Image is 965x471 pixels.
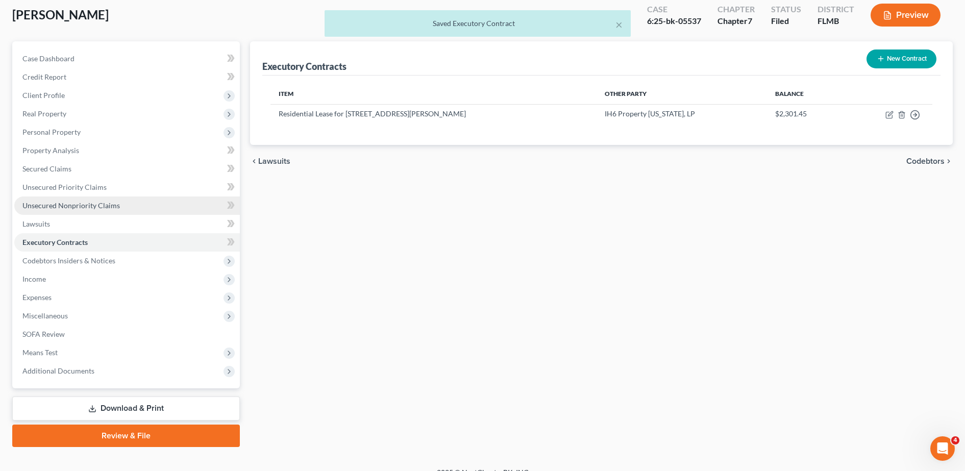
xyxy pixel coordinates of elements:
[22,311,68,320] span: Miscellaneous
[22,330,65,338] span: SOFA Review
[771,4,801,15] div: Status
[12,425,240,447] a: Review & File
[22,146,79,155] span: Property Analysis
[930,436,955,461] iframe: Intercom live chat
[597,84,768,104] th: Other Party
[333,18,623,29] div: Saved Executory Contract
[906,157,953,165] button: Codebtors chevron_right
[22,348,58,357] span: Means Test
[767,104,844,124] td: $2,301.45
[12,396,240,420] a: Download & Print
[270,84,597,104] th: Item
[22,275,46,283] span: Income
[14,68,240,86] a: Credit Report
[22,72,66,81] span: Credit Report
[14,325,240,343] a: SOFA Review
[767,84,844,104] th: Balance
[22,219,50,228] span: Lawsuits
[22,293,52,302] span: Expenses
[945,157,953,165] i: chevron_right
[951,436,959,444] span: 4
[258,157,290,165] span: Lawsuits
[597,104,768,124] td: IH6 Property [US_STATE], LP
[818,4,854,15] div: District
[906,157,945,165] span: Codebtors
[22,366,94,375] span: Additional Documents
[22,164,71,173] span: Secured Claims
[615,18,623,31] button: ×
[262,60,347,72] div: Executory Contracts
[250,157,290,165] button: chevron_left Lawsuits
[717,4,755,15] div: Chapter
[22,183,107,191] span: Unsecured Priority Claims
[12,7,109,22] span: [PERSON_NAME]
[14,196,240,215] a: Unsecured Nonpriority Claims
[22,54,75,63] span: Case Dashboard
[22,238,88,246] span: Executory Contracts
[867,49,936,68] button: New Contract
[647,4,701,15] div: Case
[22,128,81,136] span: Personal Property
[22,109,66,118] span: Real Property
[22,256,115,265] span: Codebtors Insiders & Notices
[22,201,120,210] span: Unsecured Nonpriority Claims
[250,157,258,165] i: chevron_left
[14,178,240,196] a: Unsecured Priority Claims
[270,104,597,124] td: Residential Lease for [STREET_ADDRESS][PERSON_NAME]
[14,160,240,178] a: Secured Claims
[14,233,240,252] a: Executory Contracts
[871,4,941,27] button: Preview
[14,49,240,68] a: Case Dashboard
[14,141,240,160] a: Property Analysis
[22,91,65,100] span: Client Profile
[14,215,240,233] a: Lawsuits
